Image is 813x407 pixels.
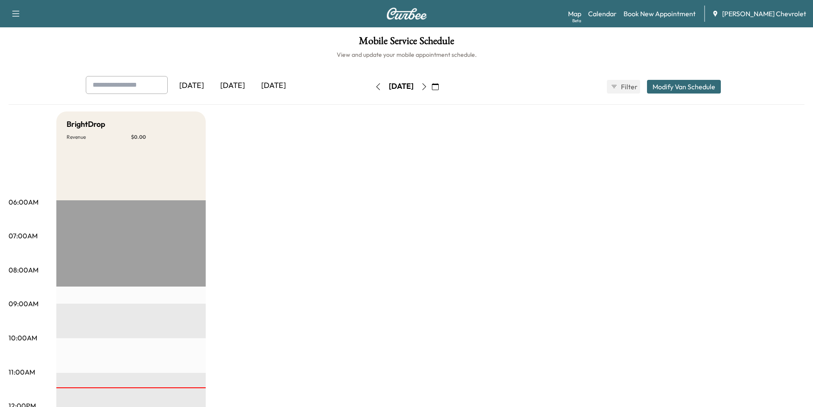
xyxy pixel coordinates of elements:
p: 10:00AM [9,333,37,343]
div: [DATE] [212,76,253,96]
div: [DATE] [253,76,294,96]
button: Filter [607,80,640,94]
a: Book New Appointment [624,9,696,19]
p: Revenue [67,134,131,141]
p: 09:00AM [9,299,38,309]
p: 11:00AM [9,367,35,377]
div: [DATE] [389,81,414,92]
a: MapBeta [568,9,581,19]
a: Calendar [588,9,617,19]
p: $ 0.00 [131,134,195,141]
h1: Mobile Service Schedule [9,36,804,50]
span: Filter [621,82,636,92]
p: 08:00AM [9,265,38,275]
div: Beta [572,18,581,24]
h5: BrightDrop [67,118,105,130]
button: Modify Van Schedule [647,80,721,94]
p: 06:00AM [9,197,38,207]
p: 07:00AM [9,231,38,241]
img: Curbee Logo [386,8,427,20]
div: [DATE] [171,76,212,96]
span: [PERSON_NAME] Chevrolet [722,9,806,19]
h6: View and update your mobile appointment schedule. [9,50,804,59]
